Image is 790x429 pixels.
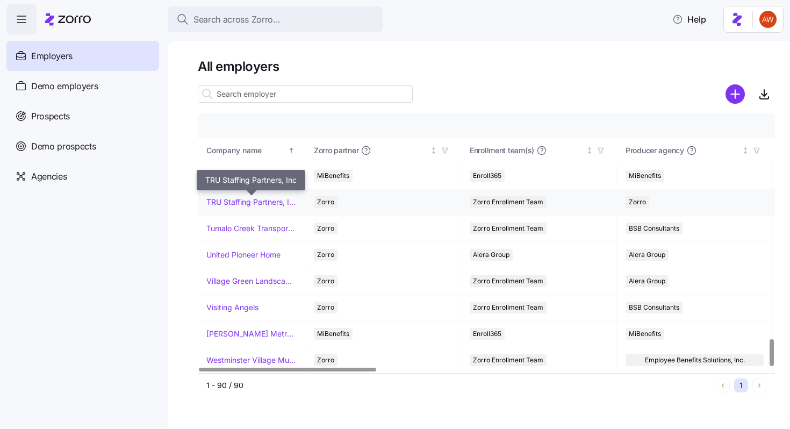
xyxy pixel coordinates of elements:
[664,9,715,30] button: Help
[6,161,159,191] a: Agencies
[206,170,291,181] a: Transcendent Company
[629,249,665,261] span: Alera Group
[206,328,296,339] a: [PERSON_NAME] Metropolitan Housing Authority
[198,138,305,163] th: Company nameSorted ascending
[317,302,334,313] span: Zorro
[473,223,543,234] span: Zorro Enrollment Team
[206,223,296,234] a: Tumalo Creek Transportation
[317,196,334,208] span: Zorro
[629,196,646,208] span: Zorro
[317,249,334,261] span: Zorro
[586,147,593,154] div: Not sorted
[473,249,509,261] span: Alera Group
[206,197,296,208] a: TRU Staffing Partners, Inc
[473,354,543,366] span: Zorro Enrollment Team
[31,110,70,123] span: Prospects
[742,147,749,154] div: Not sorted
[461,138,617,163] th: Enrollment team(s)Not sorted
[726,84,745,104] svg: add icon
[6,131,159,161] a: Demo prospects
[198,58,775,75] h1: All employers
[288,147,295,154] div: Sorted ascending
[198,85,413,103] input: Search employer
[31,170,67,183] span: Agencies
[470,145,534,156] span: Enrollment team(s)
[31,49,73,63] span: Employers
[430,147,437,154] div: Not sorted
[629,223,679,234] span: BSB Consultants
[31,140,96,153] span: Demo prospects
[206,380,712,391] div: 1 - 90 / 90
[206,276,296,287] a: Village Green Landscapes
[473,275,543,287] span: Zorro Enrollment Team
[752,378,766,392] button: Next page
[206,249,281,260] a: United Pioneer Home
[206,355,296,366] a: Westminster Village Muncie, Inc.
[317,275,334,287] span: Zorro
[317,223,334,234] span: Zorro
[314,145,358,156] span: Zorro partner
[629,275,665,287] span: Alera Group
[672,13,706,26] span: Help
[206,145,286,156] div: Company name
[473,196,543,208] span: Zorro Enrollment Team
[629,328,661,340] span: MiBenefits
[317,354,334,366] span: Zorro
[305,138,461,163] th: Zorro partnerNot sorted
[31,80,98,93] span: Demo employers
[193,13,281,26] span: Search across Zorro...
[473,170,501,182] span: Enroll365
[759,11,777,28] img: 3c671664b44671044fa8929adf5007c6
[6,71,159,101] a: Demo employers
[473,302,543,313] span: Zorro Enrollment Team
[617,138,773,163] th: Producer agencyNot sorted
[629,170,661,182] span: MiBenefits
[629,302,679,313] span: BSB Consultants
[168,6,383,32] button: Search across Zorro...
[6,41,159,71] a: Employers
[206,302,258,313] a: Visiting Angels
[645,354,745,366] span: Employee Benefits Solutions, Inc.
[473,328,501,340] span: Enroll365
[626,145,684,156] span: Producer agency
[317,328,349,340] span: MiBenefits
[6,101,159,131] a: Prospects
[317,170,349,182] span: MiBenefits
[716,378,730,392] button: Previous page
[734,378,748,392] button: 1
